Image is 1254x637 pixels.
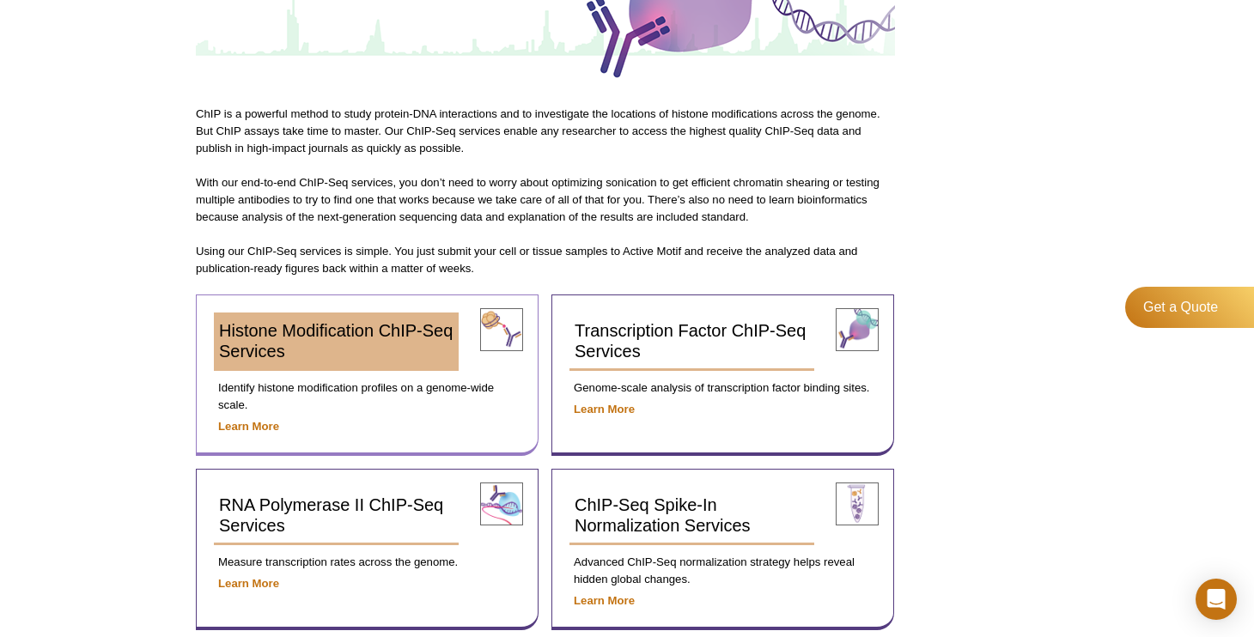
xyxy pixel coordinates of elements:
img: histone modification ChIP-Seq [480,308,523,351]
a: RNA Polymerase II ChIP-Seq Services [214,487,459,545]
a: Histone Modification ChIP-Seq Services [214,312,459,371]
p: Measure transcription rates across the genome. [214,554,520,571]
p: With our end-to-end ChIP-Seq services, you don’t need to worry about optimizing sonication to get... [196,174,895,226]
div: Open Intercom Messenger [1196,579,1237,620]
p: Identify histone modification profiles on a genome-wide scale. [214,379,520,414]
span: Histone Modification ChIP-Seq Services [219,321,453,361]
img: RNA pol II ChIP-Seq [480,482,523,525]
span: RNA Polymerase II ChIP-Seq Services [219,495,443,535]
a: Get a Quote [1125,287,1254,328]
img: transcription factor ChIP-Seq [836,308,879,351]
a: Transcription Factor ChIP-Seq Services [569,312,814,371]
a: Learn More [574,594,635,607]
a: Learn More [218,577,279,590]
p: Advanced ChIP-Seq normalization strategy helps reveal hidden global changes. [569,554,876,588]
span: Transcription Factor ChIP-Seq Services [575,321,806,361]
img: ChIP-Seq spike-in normalization [836,482,879,525]
a: ChIP-Seq Spike-In Normalization Services [569,487,814,545]
p: Genome-scale analysis of transcription factor binding sites. [569,379,876,397]
span: ChIP-Seq Spike-In Normalization Services [575,495,751,535]
p: Using our ChIP-Seq services is simple. You just submit your cell or tissue samples to Active Moti... [196,243,895,277]
p: ChIP is a powerful method to study protein-DNA interactions and to investigate the locations of h... [196,106,895,157]
a: Learn More [574,403,635,416]
a: Learn More [218,420,279,433]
